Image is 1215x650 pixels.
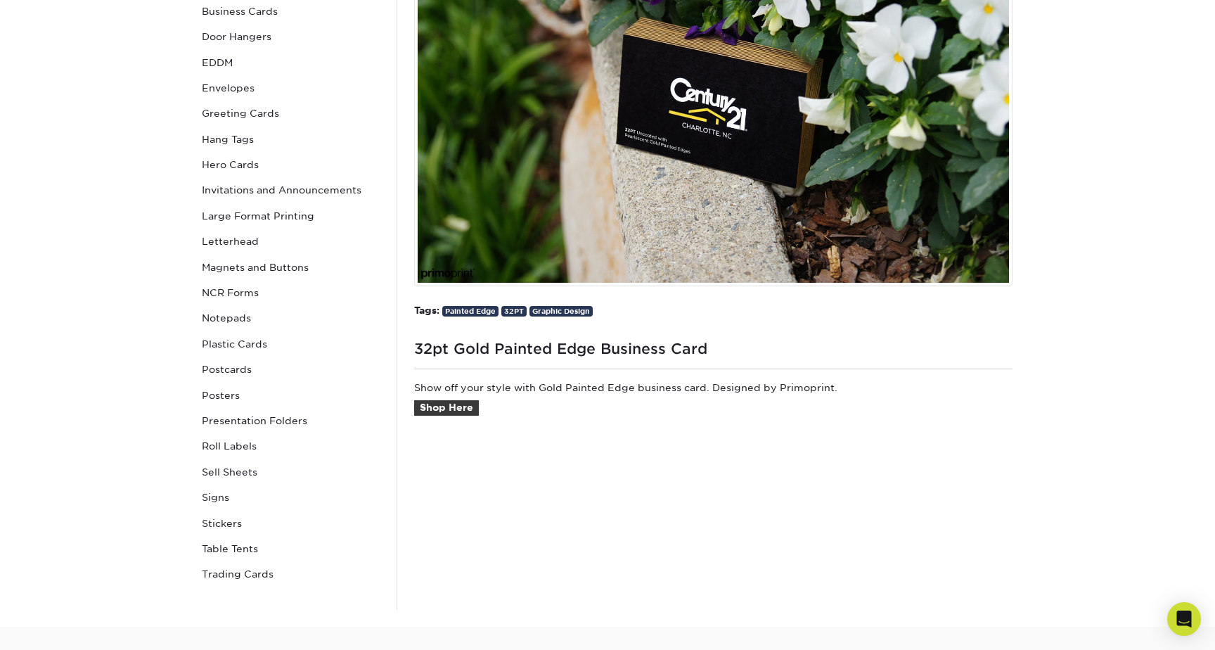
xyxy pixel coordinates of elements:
div: Open Intercom Messenger [1167,602,1201,636]
a: Posters [196,383,386,408]
a: Invitations and Announcements [196,177,386,203]
a: NCR Forms [196,280,386,305]
iframe: fb:comments Facebook Social Plugin [414,444,1012,585]
a: Postcards [196,357,386,382]
a: EDDM [196,50,386,75]
a: Hero Cards [196,152,386,177]
a: Magnets and Buttons [196,255,386,280]
a: Roll Labels [196,433,386,459]
a: Shop Here [414,400,479,416]
a: Sell Sheets [196,459,386,485]
a: Envelopes [196,75,386,101]
a: Letterhead [196,229,386,254]
a: Large Format Printing [196,203,386,229]
a: Presentation Folders [196,408,386,433]
a: Notepads [196,305,386,331]
a: Hang Tags [196,127,386,152]
a: Stickers [196,511,386,536]
a: Greeting Cards [196,101,386,126]
a: Table Tents [196,536,386,561]
a: 32PT [501,306,527,317]
p: Show off your style with Gold Painted Edge business card. Designed by Primoprint. [414,381,1012,433]
h1: 32pt Gold Painted Edge Business Card [414,335,1012,357]
a: Painted Edge [442,306,499,317]
a: Plastic Cards [196,331,386,357]
a: Door Hangers [196,24,386,49]
a: Signs [196,485,386,510]
strong: Tags: [414,305,439,316]
a: Graphic Design [529,306,593,317]
a: Trading Cards [196,561,386,587]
